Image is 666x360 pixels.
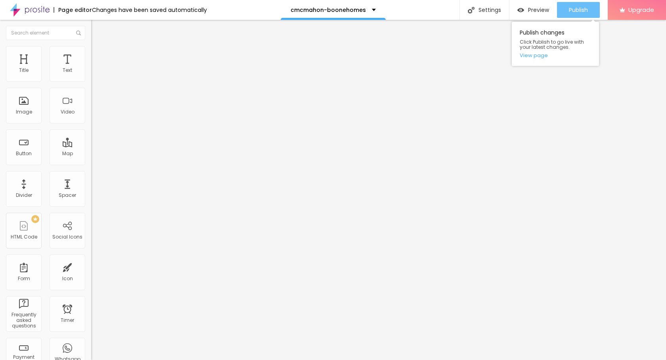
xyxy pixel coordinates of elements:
div: Video [61,109,75,115]
button: Preview [509,2,557,18]
div: Title [19,67,29,73]
div: Spacer [59,193,76,198]
span: Click Publish to go live with your latest changes. [520,39,591,50]
img: Icone [76,31,81,35]
a: View page [520,53,591,58]
div: Timer [61,318,74,323]
span: Upgrade [628,6,654,13]
div: HTML Code [11,234,37,240]
img: view-1.svg [517,7,524,13]
input: Search element [6,26,85,40]
div: Map [62,151,73,156]
div: Form [18,276,30,281]
div: Button [16,151,32,156]
div: Image [16,109,32,115]
div: Page editor [54,7,92,13]
span: Preview [528,7,549,13]
p: cmcmahon-boonehomes [291,7,366,13]
img: Icone [468,7,475,13]
div: Social Icons [52,234,82,240]
div: Text [63,67,72,73]
div: Publish changes [512,22,599,66]
div: Frequently asked questions [8,312,39,329]
div: Divider [16,193,32,198]
span: Publish [569,7,588,13]
div: Icon [62,276,73,281]
div: Changes have been saved automatically [92,7,207,13]
button: Publish [557,2,600,18]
